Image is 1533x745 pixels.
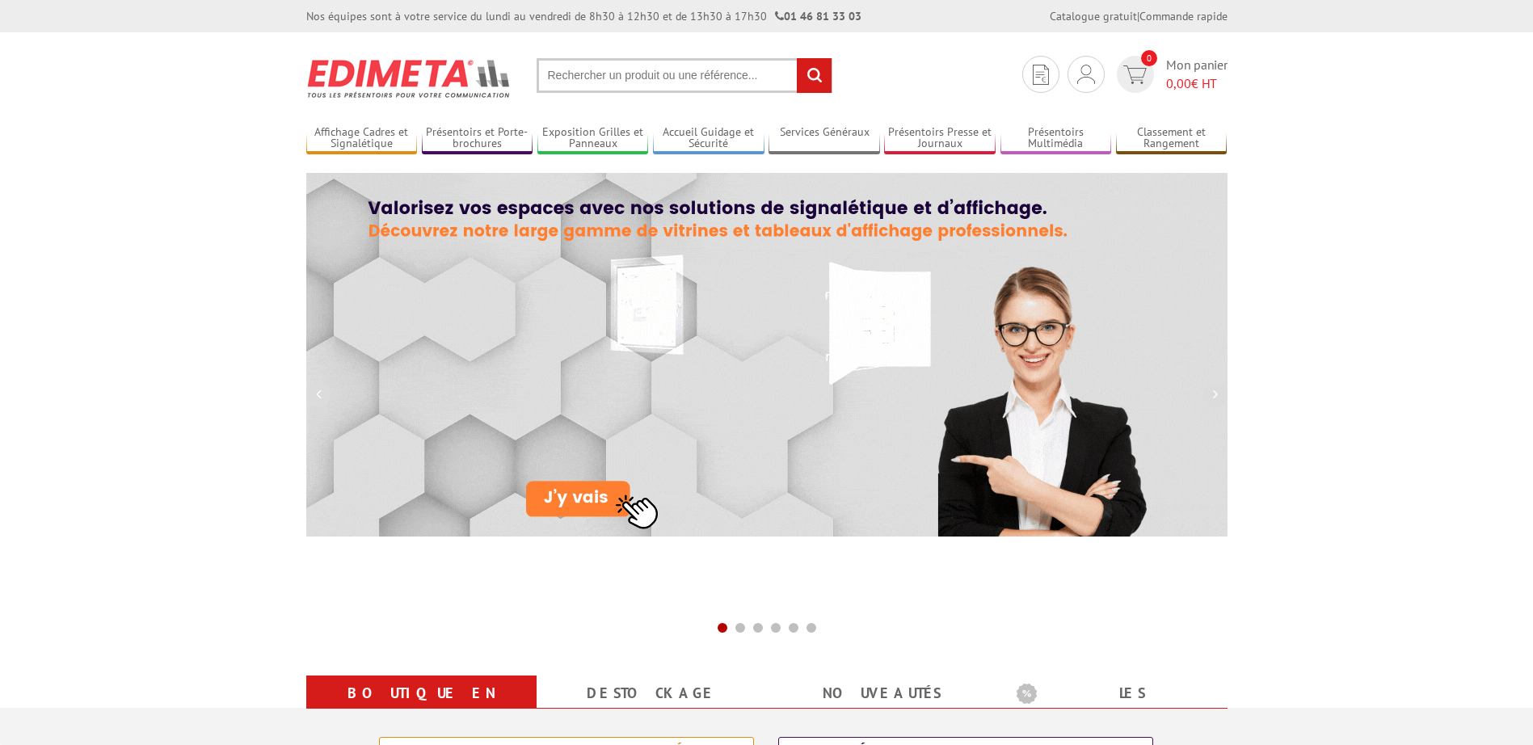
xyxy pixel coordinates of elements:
[1050,9,1137,23] a: Catalogue gratuit
[537,125,649,152] a: Exposition Grilles et Panneaux
[306,8,861,24] div: Nos équipes sont à votre service du lundi au vendredi de 8h30 à 12h30 et de 13h30 à 17h30
[769,125,880,152] a: Services Généraux
[1050,8,1228,24] div: |
[306,125,418,152] a: Affichage Cadres et Signalétique
[1113,56,1228,93] a: devis rapide 0 Mon panier 0,00€ HT
[775,9,861,23] strong: 01 46 81 33 03
[1000,125,1112,152] a: Présentoirs Multimédia
[1017,679,1208,737] a: Les promotions
[326,679,517,737] a: Boutique en ligne
[1139,9,1228,23] a: Commande rapide
[1166,56,1228,93] span: Mon panier
[306,48,512,108] img: Présentoir, panneau, stand - Edimeta - PLV, affichage, mobilier bureau, entreprise
[537,58,832,93] input: Rechercher un produit ou une référence...
[786,679,978,708] a: nouveautés
[1033,65,1049,85] img: devis rapide
[1017,679,1219,711] b: Les promotions
[1141,50,1157,66] span: 0
[653,125,764,152] a: Accueil Guidage et Sécurité
[1116,125,1228,152] a: Classement et Rangement
[797,58,832,93] input: rechercher
[884,125,996,152] a: Présentoirs Presse et Journaux
[1166,75,1191,91] span: 0,00
[1077,65,1095,84] img: devis rapide
[422,125,533,152] a: Présentoirs et Porte-brochures
[556,679,748,708] a: Destockage
[1123,65,1147,84] img: devis rapide
[1166,74,1228,93] span: € HT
